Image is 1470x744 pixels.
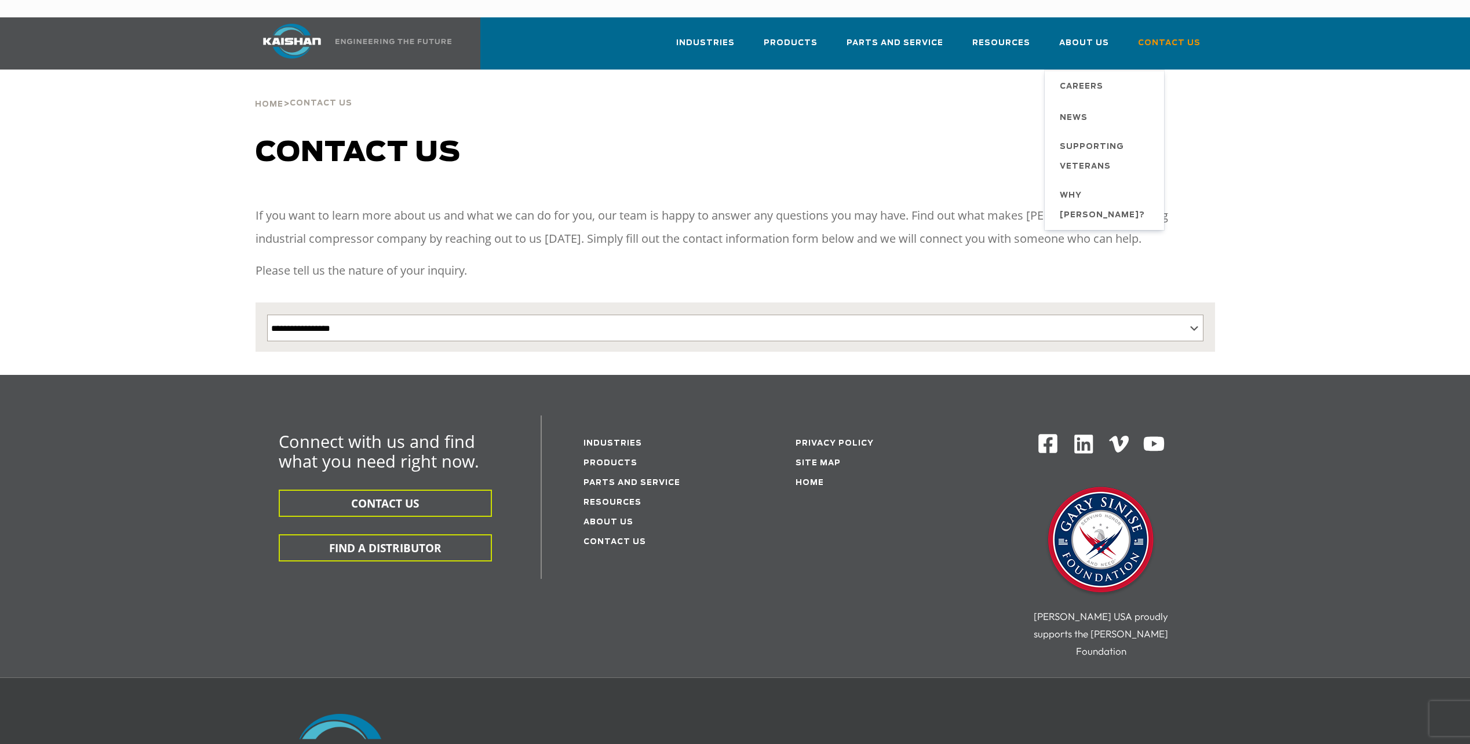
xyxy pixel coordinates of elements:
a: Kaishan USA [249,17,454,70]
a: Home [255,99,283,109]
span: Careers [1060,77,1103,97]
button: CONTACT US [279,490,492,517]
a: Why [PERSON_NAME]? [1048,181,1164,230]
span: Contact Us [290,100,352,107]
span: Products [764,37,818,50]
span: Contact Us [1138,37,1201,50]
a: Home [796,479,824,487]
a: News [1048,101,1164,133]
a: Industries [676,28,735,67]
p: Please tell us the nature of your inquiry. [256,259,1215,282]
span: [PERSON_NAME] USA proudly supports the [PERSON_NAME] Foundation [1034,610,1168,657]
a: Resources [972,28,1030,67]
span: Home [255,101,283,108]
img: Engineering the future [335,39,451,44]
span: Contact us [256,139,461,167]
img: Facebook [1037,433,1059,454]
img: Gary Sinise Foundation [1043,483,1159,599]
a: Careers [1048,70,1164,101]
a: About Us [583,519,633,526]
a: Products [764,28,818,67]
a: Supporting Veterans [1048,133,1164,181]
a: Products [583,459,637,467]
a: Parts and Service [847,28,943,67]
p: If you want to learn more about us and what we can do for you, our team is happy to answer any qu... [256,204,1215,250]
span: Industries [676,37,735,50]
span: Resources [972,37,1030,50]
a: Industries [583,440,642,447]
a: Site Map [796,459,841,467]
img: Linkedin [1073,433,1095,455]
a: Resources [583,499,641,506]
span: Parts and Service [847,37,943,50]
a: Privacy Policy [796,440,874,447]
span: News [1060,108,1088,128]
a: About Us [1059,28,1109,67]
a: Contact Us [1138,28,1201,67]
img: Vimeo [1109,436,1129,453]
span: Why [PERSON_NAME]? [1060,186,1152,225]
span: Supporting Veterans [1060,137,1152,177]
span: About Us [1059,37,1109,50]
div: > [255,70,352,114]
img: Youtube [1143,433,1165,455]
a: Parts and service [583,479,680,487]
a: Contact Us [583,538,646,546]
span: Connect with us and find what you need right now. [279,430,479,472]
img: kaishan logo [249,24,335,59]
button: FIND A DISTRIBUTOR [279,534,492,561]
